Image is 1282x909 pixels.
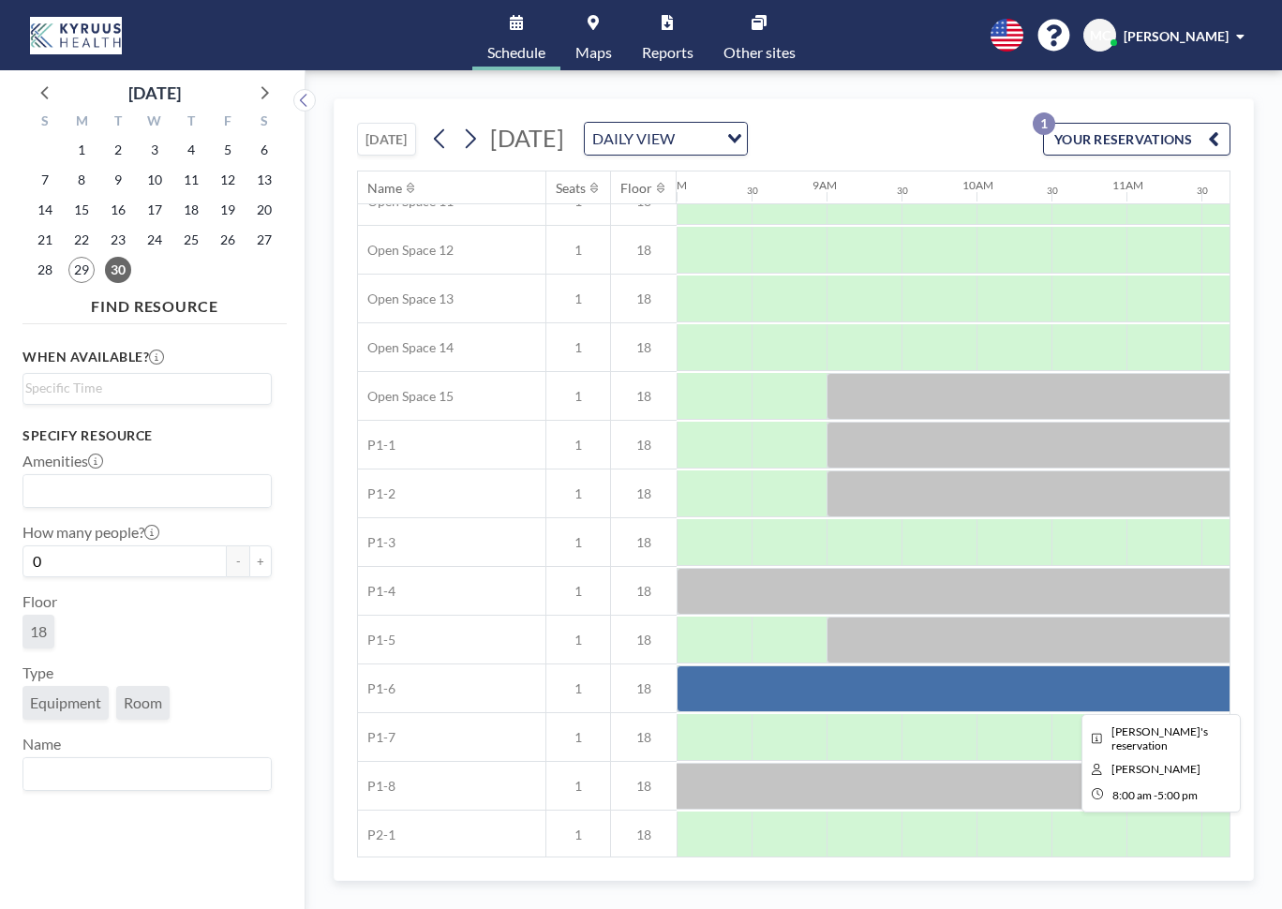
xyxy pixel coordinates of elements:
span: 8:00 AM [1112,788,1152,802]
span: Saturday, September 13, 2025 [251,167,277,193]
p: 1 [1033,112,1055,135]
input: Search for option [25,378,261,398]
span: 18 [611,632,677,648]
span: Friday, September 12, 2025 [215,167,241,193]
span: Maps [575,45,612,60]
span: 1 [546,485,610,502]
span: Tuesday, September 2, 2025 [105,137,131,163]
span: 1 [546,242,610,259]
div: 30 [747,185,758,197]
div: Search for option [23,374,271,402]
span: 18 [611,437,677,454]
span: P1-6 [358,680,395,697]
span: Thursday, September 18, 2025 [178,197,204,223]
span: Milton's reservation [1111,724,1208,753]
div: Seats [556,180,586,197]
span: Sunday, September 28, 2025 [32,257,58,283]
span: Sunday, September 7, 2025 [32,167,58,193]
div: S [27,111,64,135]
span: Monday, September 1, 2025 [68,137,95,163]
span: 18 [30,622,47,640]
div: T [172,111,209,135]
div: M [64,111,100,135]
span: 5:00 PM [1157,788,1198,802]
span: Other sites [723,45,796,60]
span: P1-2 [358,485,395,502]
span: 1 [546,827,610,843]
span: P2-1 [358,827,395,843]
span: Sunday, September 14, 2025 [32,197,58,223]
span: 1 [546,437,610,454]
span: P1-3 [358,534,395,551]
span: Thursday, September 25, 2025 [178,227,204,253]
span: Friday, September 19, 2025 [215,197,241,223]
img: organization-logo [30,17,122,54]
h3: Specify resource [22,427,272,444]
span: 18 [611,291,677,307]
span: P1-8 [358,778,395,795]
input: Search for option [25,762,261,786]
span: 18 [611,827,677,843]
span: 18 [611,388,677,405]
span: Thursday, September 11, 2025 [178,167,204,193]
div: 30 [897,185,908,197]
span: Tuesday, September 16, 2025 [105,197,131,223]
span: [DATE] [490,124,564,152]
span: 18 [611,778,677,795]
span: Wednesday, September 3, 2025 [142,137,168,163]
span: Friday, September 26, 2025 [215,227,241,253]
span: Friday, September 5, 2025 [215,137,241,163]
button: - [227,545,249,577]
span: 18 [611,729,677,746]
span: 1 [546,534,610,551]
span: 18 [611,534,677,551]
span: 18 [611,339,677,356]
div: [DATE] [128,80,181,106]
div: Search for option [585,123,747,155]
span: Monday, September 29, 2025 [68,257,95,283]
input: Search for option [680,127,716,151]
span: Monday, September 15, 2025 [68,197,95,223]
span: Sunday, September 21, 2025 [32,227,58,253]
span: Wednesday, September 17, 2025 [142,197,168,223]
div: Search for option [23,758,271,790]
div: W [137,111,173,135]
span: Milton Carrillo [1111,762,1200,776]
span: Open Space 13 [358,291,454,307]
button: + [249,545,272,577]
span: 1 [546,583,610,600]
span: P1-7 [358,729,395,746]
span: Tuesday, September 30, 2025 [105,257,131,283]
span: Saturday, September 27, 2025 [251,227,277,253]
div: 9AM [812,178,837,192]
div: T [100,111,137,135]
h4: FIND RESOURCE [22,290,287,316]
span: P1-5 [358,632,395,648]
span: 1 [546,388,610,405]
span: Wednesday, September 24, 2025 [142,227,168,253]
button: [DATE] [357,123,416,156]
div: Name [367,180,402,197]
label: Amenities [22,452,103,470]
span: Tuesday, September 9, 2025 [105,167,131,193]
span: Monday, September 22, 2025 [68,227,95,253]
span: Reports [642,45,693,60]
span: 1 [546,339,610,356]
span: Tuesday, September 23, 2025 [105,227,131,253]
span: Saturday, September 6, 2025 [251,137,277,163]
input: Search for option [25,479,261,503]
span: Room [124,693,162,711]
label: Name [22,735,61,753]
div: Floor [620,180,652,197]
div: 10AM [962,178,993,192]
div: S [246,111,282,135]
span: 18 [611,680,677,697]
span: P1-4 [358,583,395,600]
span: 1 [546,632,610,648]
span: Monday, September 8, 2025 [68,167,95,193]
span: Open Space 15 [358,388,454,405]
span: 1 [546,291,610,307]
span: Open Space 12 [358,242,454,259]
span: Saturday, September 20, 2025 [251,197,277,223]
div: Search for option [23,475,271,507]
